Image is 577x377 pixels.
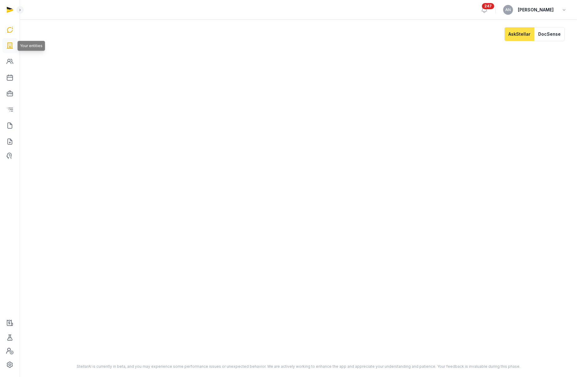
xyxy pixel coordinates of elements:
[504,27,534,41] button: AskStellar
[503,5,513,15] button: AN
[518,6,554,14] span: [PERSON_NAME]
[505,8,511,12] span: AN
[482,3,494,9] span: 247
[20,43,42,48] span: Your entities
[534,27,565,41] button: DocSense
[75,364,521,369] div: StellarAI is currently in beta, and you may experience some performance issues or unexpected beha...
